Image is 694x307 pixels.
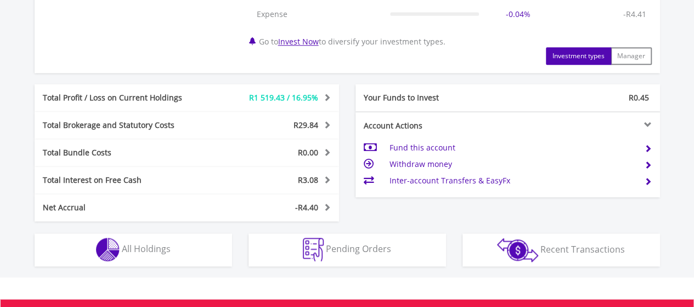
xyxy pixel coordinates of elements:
[35,92,212,103] div: Total Profit / Loss on Current Holdings
[122,243,171,255] span: All Holdings
[356,120,508,131] div: Account Actions
[629,92,649,103] span: R0.45
[618,3,652,25] td: -R4.41
[611,47,652,65] button: Manager
[546,47,611,65] button: Investment types
[295,202,318,213] span: -R4.40
[497,238,538,262] img: transactions-zar-wht.png
[326,243,391,255] span: Pending Orders
[294,120,318,130] span: R29.84
[389,172,635,189] td: Inter-account Transfers & EasyFx
[249,233,446,266] button: Pending Orders
[303,238,324,261] img: pending_instructions-wht.png
[298,147,318,158] span: R0.00
[484,3,551,25] td: -0.04%
[35,175,212,186] div: Total Interest on Free Cash
[389,139,635,156] td: Fund this account
[278,36,319,47] a: Invest Now
[35,120,212,131] div: Total Brokerage and Statutory Costs
[35,147,212,158] div: Total Bundle Costs
[96,238,120,261] img: holdings-wht.png
[35,202,212,213] div: Net Accrual
[298,175,318,185] span: R3.08
[35,233,232,266] button: All Holdings
[462,233,660,266] button: Recent Transactions
[251,3,385,25] td: Expense
[540,243,625,255] span: Recent Transactions
[356,92,508,103] div: Your Funds to Invest
[249,92,318,103] span: R1 519.43 / 16.95%
[389,156,635,172] td: Withdraw money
